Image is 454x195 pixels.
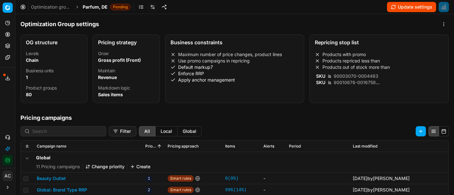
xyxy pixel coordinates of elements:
[387,2,436,12] button: Update settings
[428,173,443,189] iframe: Intercom live chat
[353,175,410,182] div: by [PERSON_NAME]
[327,73,332,79] span: is
[98,69,154,73] dt: Maintain
[145,144,156,149] span: Priority
[315,64,443,70] li: Products out of stock more than
[26,92,32,97] strong: 80
[31,4,72,10] a: Optimization groups
[315,40,443,45] div: Repricing stop list
[98,75,117,80] strong: Revenue
[3,171,12,181] span: AC
[168,144,199,149] span: Pricing approach
[263,144,274,149] span: Alerts
[85,163,125,170] button: Change priority
[327,80,332,85] span: is
[168,175,194,182] span: Smart rules
[156,143,163,149] button: Sorted by Priority ascending
[145,187,153,193] span: 2
[139,126,155,136] button: all
[36,163,80,170] span: 11 Pricing campaigns
[37,144,66,149] span: Campaign name
[353,144,377,149] span: Last modified
[315,58,443,64] li: Products repriced less than
[98,40,154,45] div: Pricing strategy
[31,4,131,10] nav: breadcrumb
[98,57,141,63] strong: Gross profit (Front)
[353,187,410,193] div: by [PERSON_NAME]
[178,126,202,136] button: global
[130,163,150,170] button: Create
[26,75,28,80] strong: 1
[261,173,286,184] td: -
[170,40,299,45] div: Business constraints
[168,187,194,193] span: Smart rules
[26,57,39,63] strong: Chain
[315,80,327,85] span: SKU
[26,69,82,73] dt: Business units
[83,4,131,10] span: Parfum, DEPending
[170,70,299,77] li: Enforce RRP
[20,20,99,29] h1: Optimization Group settings
[225,144,235,149] span: Items
[37,175,66,182] button: Beauty Outlet
[26,40,82,45] div: OG structure
[170,64,299,70] li: Default markup 7
[23,142,31,150] button: Expand all
[315,51,443,58] li: Products with promo
[155,126,178,136] button: local
[3,171,13,181] button: AC
[110,4,131,10] span: Pending
[36,155,150,161] h5: Global
[332,73,380,79] span: 90003070-0004483
[332,80,377,85] span: 90010676-0016758
[315,73,327,79] span: SKU
[32,128,102,134] input: Search
[353,187,367,192] span: [DATE]
[289,144,301,149] span: Period
[109,126,136,136] button: Filter
[83,4,108,10] span: Parfum, DE
[145,176,153,182] span: 1
[225,175,238,182] a: 8(0%)
[353,176,367,181] span: [DATE]
[98,51,154,56] dt: Grow
[170,51,299,58] li: Maximum number of price changes, product lines
[26,51,82,56] dt: Levels
[37,187,87,193] button: Global: Brand Type RRP
[170,77,299,83] li: Apply anchor management
[225,187,246,193] a: 996(14%)
[26,86,82,90] dt: Product groups
[170,58,299,64] li: Use promo campaigns in repricing
[98,86,154,90] dt: Markdown logic
[15,113,454,122] h1: Pricing campaigns
[98,92,123,97] strong: Sales items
